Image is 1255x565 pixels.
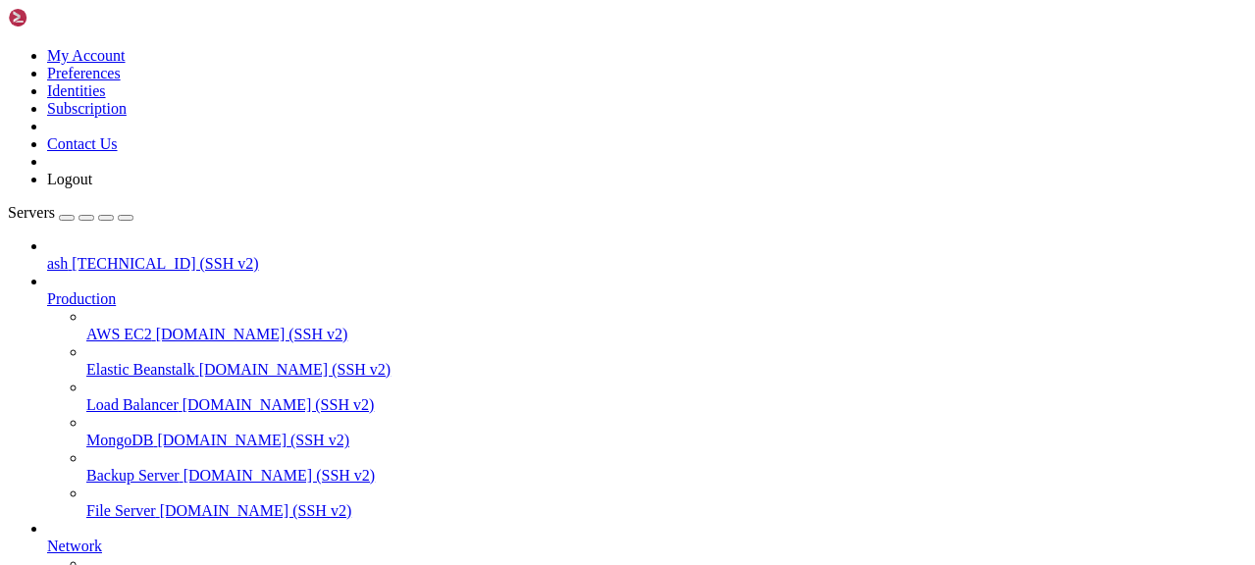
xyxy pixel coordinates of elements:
[183,467,376,484] span: [DOMAIN_NAME] (SSH v2)
[47,538,1247,555] a: Network
[157,432,349,448] span: [DOMAIN_NAME] (SSH v2)
[86,343,1247,379] li: Elastic Beanstalk [DOMAIN_NAME] (SSH v2)
[47,538,102,554] span: Network
[86,326,152,342] span: AWS EC2
[156,326,348,342] span: [DOMAIN_NAME] (SSH v2)
[86,502,156,519] span: File Server
[47,255,68,272] span: ash
[47,171,92,187] a: Logout
[86,361,195,378] span: Elastic Beanstalk
[183,396,375,413] span: [DOMAIN_NAME] (SSH v2)
[47,290,116,307] span: Production
[86,449,1247,485] li: Backup Server [DOMAIN_NAME] (SSH v2)
[86,414,1247,449] li: MongoDB [DOMAIN_NAME] (SSH v2)
[47,290,1247,308] a: Production
[86,432,1247,449] a: MongoDB [DOMAIN_NAME] (SSH v2)
[86,308,1247,343] li: AWS EC2 [DOMAIN_NAME] (SSH v2)
[160,502,352,519] span: [DOMAIN_NAME] (SSH v2)
[86,432,153,448] span: MongoDB
[8,204,55,221] span: Servers
[86,379,1247,414] li: Load Balancer [DOMAIN_NAME] (SSH v2)
[47,47,126,64] a: My Account
[47,237,1247,273] li: ash [TECHNICAL_ID] (SSH v2)
[8,204,133,221] a: Servers
[86,502,1247,520] a: File Server [DOMAIN_NAME] (SSH v2)
[199,361,392,378] span: [DOMAIN_NAME] (SSH v2)
[47,135,118,152] a: Contact Us
[8,8,121,27] img: Shellngn
[47,100,127,117] a: Subscription
[86,396,1247,414] a: Load Balancer [DOMAIN_NAME] (SSH v2)
[47,65,121,81] a: Preferences
[72,255,258,272] span: [TECHNICAL_ID] (SSH v2)
[47,82,106,99] a: Identities
[86,396,179,413] span: Load Balancer
[86,467,1247,485] a: Backup Server [DOMAIN_NAME] (SSH v2)
[86,326,1247,343] a: AWS EC2 [DOMAIN_NAME] (SSH v2)
[47,255,1247,273] a: ash [TECHNICAL_ID] (SSH v2)
[86,467,180,484] span: Backup Server
[47,273,1247,520] li: Production
[86,485,1247,520] li: File Server [DOMAIN_NAME] (SSH v2)
[86,361,1247,379] a: Elastic Beanstalk [DOMAIN_NAME] (SSH v2)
